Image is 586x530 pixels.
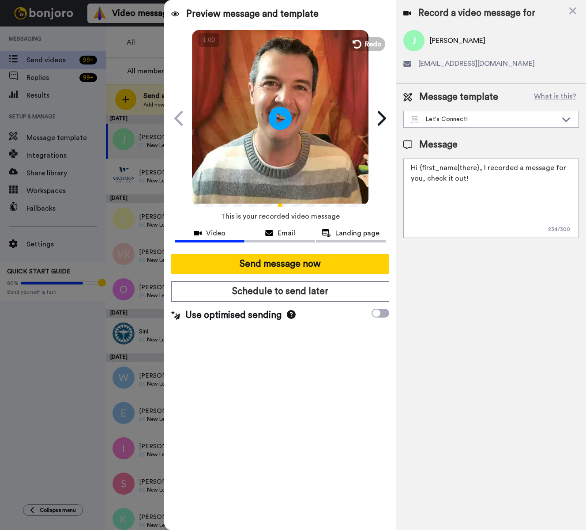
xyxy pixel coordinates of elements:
[403,159,579,238] textarea: Hi {first_name|there}, I recorded a message for you, check it out!
[171,254,389,274] button: Send message now
[185,309,282,322] span: Use optimised sending
[221,207,340,226] span: This is your recorded video message
[419,138,458,151] span: Message
[278,228,295,238] span: Email
[418,58,535,69] span: [EMAIL_ADDRESS][DOMAIN_NAME]
[419,91,498,104] span: Message template
[335,228,379,238] span: Landing page
[206,228,225,238] span: Video
[171,281,389,302] button: Schedule to send later
[411,116,418,123] img: Message-temps.svg
[411,115,557,124] div: Let's Connect!
[531,91,579,104] button: What is this?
